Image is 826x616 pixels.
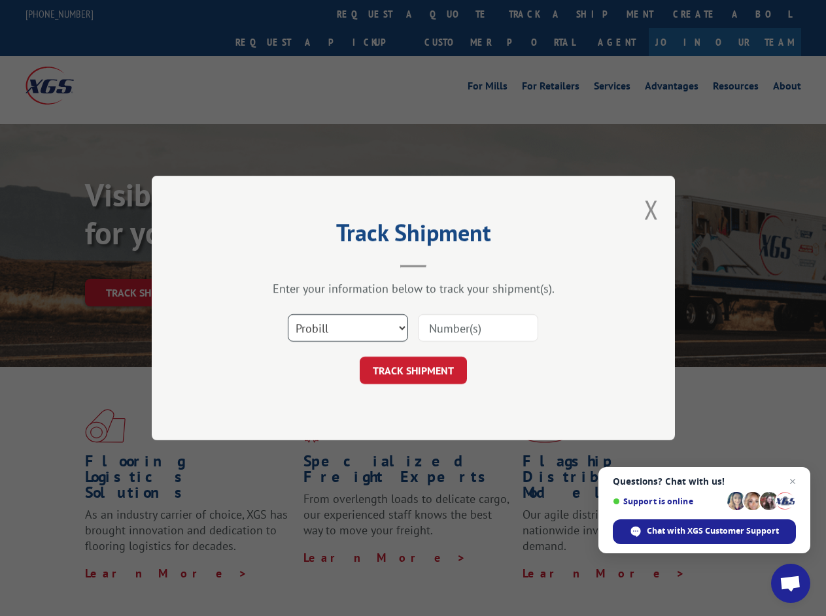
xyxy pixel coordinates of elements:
[771,564,810,603] div: Open chat
[418,314,538,342] input: Number(s)
[360,357,467,384] button: TRACK SHIPMENT
[217,281,610,296] div: Enter your information below to track your shipment(s).
[644,192,659,227] button: Close modal
[647,525,779,537] span: Chat with XGS Customer Support
[613,519,796,544] div: Chat with XGS Customer Support
[217,223,610,248] h2: Track Shipment
[785,474,800,489] span: Close chat
[613,496,723,506] span: Support is online
[613,476,796,487] span: Questions? Chat with us!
